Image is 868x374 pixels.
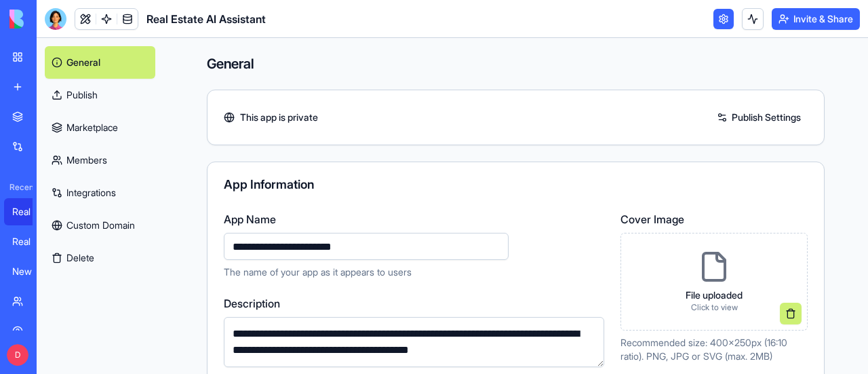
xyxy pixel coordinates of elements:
a: Integrations [45,176,155,209]
label: Description [224,295,604,312]
div: Real Estate AI Assistant [12,235,50,248]
div: New App [12,265,50,278]
button: Invite & Share [772,8,860,30]
button: Delete [45,242,155,274]
label: Cover Image [620,211,808,227]
div: File uploadedClick to view [620,233,808,331]
p: Click to view [686,302,743,313]
label: App Name [224,211,604,227]
img: logo [9,10,94,29]
a: Marketplace [45,111,155,144]
a: Publish Settings [710,107,808,128]
span: Recent [4,182,33,193]
div: App Information [224,179,808,191]
a: General [45,46,155,79]
span: D [7,344,28,366]
a: Real Estate AI Assistant [4,228,58,255]
span: Real Estate AI Assistant [146,11,266,27]
p: The name of your app as it appears to users [224,265,604,279]
p: Recommended size: 400x250px (16:10 ratio). PNG, JPG or SVG (max. 2MB) [620,336,808,363]
a: Members [45,144,155,176]
div: Real Estate AI Assistant [12,205,50,219]
p: File uploaded [686,288,743,302]
h4: General [207,54,825,73]
a: Custom Domain [45,209,155,242]
a: New App [4,258,58,285]
span: This app is private [240,111,318,124]
a: Real Estate AI Assistant [4,198,58,225]
a: Publish [45,79,155,111]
